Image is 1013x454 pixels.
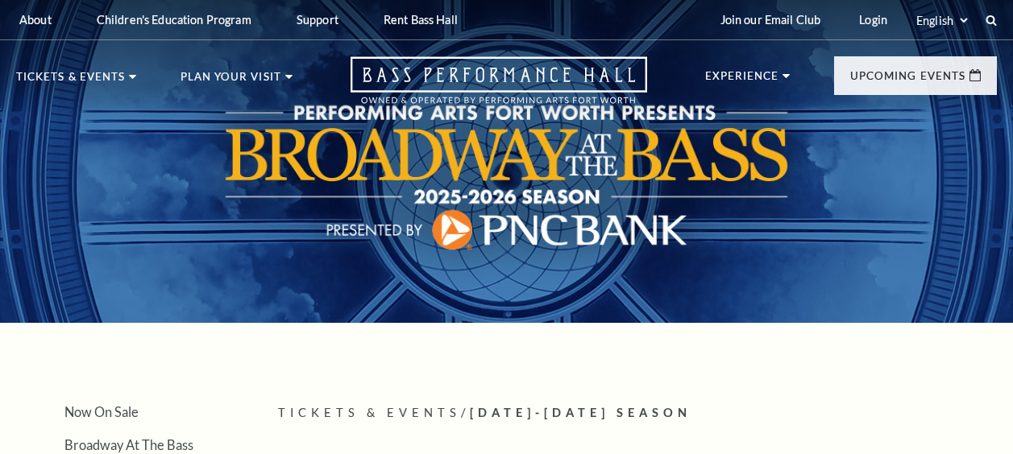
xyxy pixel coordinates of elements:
[297,13,338,27] p: Support
[97,13,251,27] p: Children's Education Program
[384,13,458,27] p: Rent Bass Hall
[470,406,691,419] span: [DATE]-[DATE] Season
[19,13,52,27] p: About
[278,403,997,423] p: /
[850,71,965,90] p: Upcoming Events
[64,404,139,419] a: Now On Sale
[278,406,461,419] span: Tickets & Events
[16,72,125,91] p: Tickets & Events
[705,71,779,90] p: Experience
[913,13,970,28] select: Select:
[181,72,281,91] p: Plan Your Visit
